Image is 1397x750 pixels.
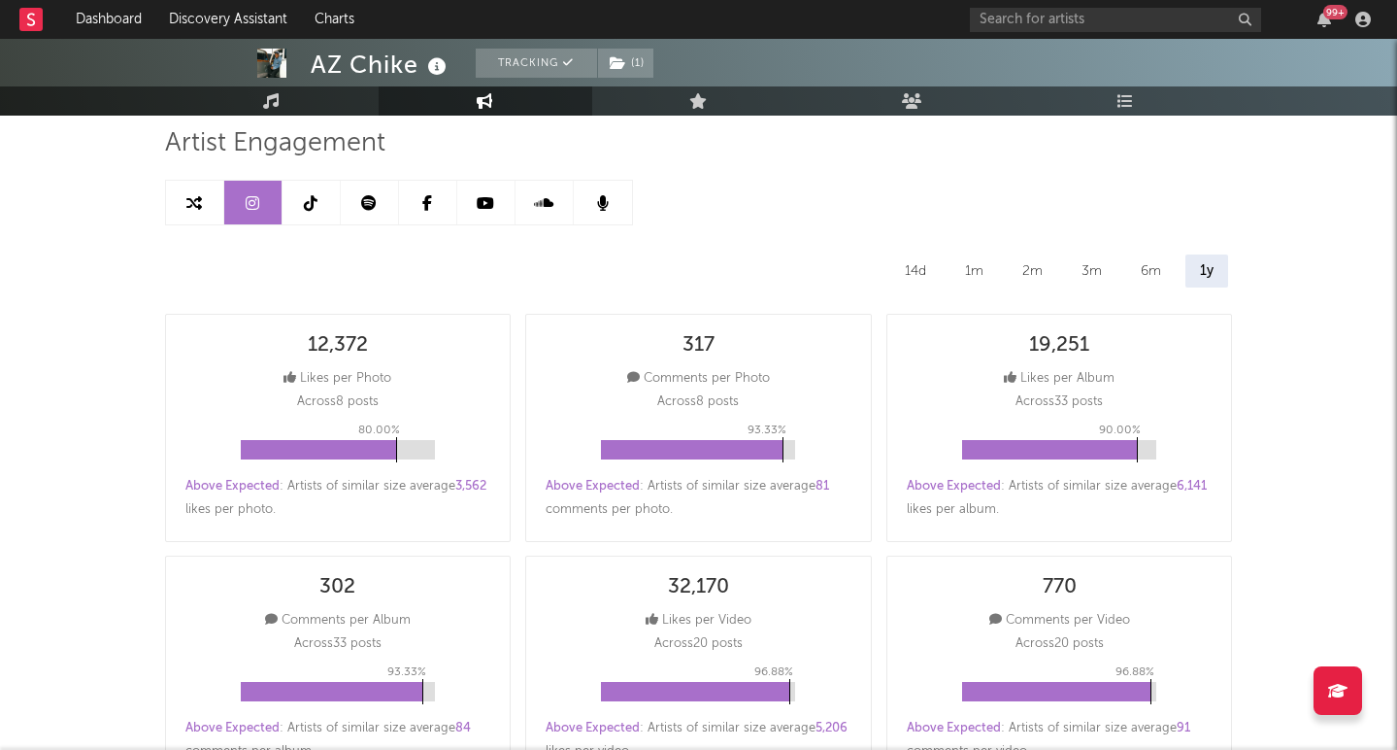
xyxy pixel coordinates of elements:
p: 96.88 % [1115,661,1154,684]
div: 19,251 [1029,334,1089,358]
button: (1) [598,49,653,78]
span: Above Expected [907,722,1001,734]
div: Comments per Album [265,609,411,632]
button: Tracking [476,49,597,78]
span: 84 [455,722,471,734]
span: 81 [815,480,829,493]
div: : Artists of similar size average likes per album . [907,475,1213,522]
button: 99+ [1317,12,1331,27]
p: 93.33 % [748,419,786,442]
span: 3,562 [455,480,486,493]
p: 93.33 % [387,661,426,684]
div: 12,372 [308,334,368,358]
div: 770 [1043,576,1077,599]
div: 6m [1126,255,1176,288]
p: Across 8 posts [297,391,379,414]
span: Above Expected [907,480,1001,493]
div: 2m [1008,255,1057,288]
div: Likes per Album [1004,367,1114,391]
div: 317 [682,334,715,358]
span: Above Expected [546,722,640,734]
div: 99 + [1323,5,1347,19]
input: Search for artists [970,8,1261,32]
div: 3m [1067,255,1116,288]
span: 6,141 [1177,480,1207,493]
div: Likes per Photo [283,367,391,391]
p: Across 20 posts [654,632,743,656]
p: 90.00 % [1099,419,1141,442]
div: 14d [890,255,941,288]
span: Above Expected [185,722,280,734]
p: 80.00 % [358,419,400,442]
span: ( 1 ) [597,49,654,78]
p: Across 8 posts [657,391,739,414]
span: Above Expected [185,480,280,493]
span: Artist Engagement [165,132,385,155]
p: 96.88 % [754,661,793,684]
div: Comments per Photo [627,367,770,391]
div: 32,170 [668,576,729,599]
p: Across 20 posts [1015,632,1104,656]
div: 1m [950,255,998,288]
div: Comments per Video [989,609,1130,632]
p: Across 33 posts [294,632,382,656]
div: : Artists of similar size average comments per photo . [546,475,851,522]
div: 1y [1185,255,1228,288]
div: 302 [319,576,355,599]
span: 5,206 [815,722,848,734]
div: Likes per Video [646,609,751,632]
span: 91 [1177,722,1190,734]
p: Across 33 posts [1015,391,1103,414]
span: Above Expected [546,480,640,493]
div: : Artists of similar size average likes per photo . [185,475,491,522]
div: AZ Chike [311,49,451,81]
